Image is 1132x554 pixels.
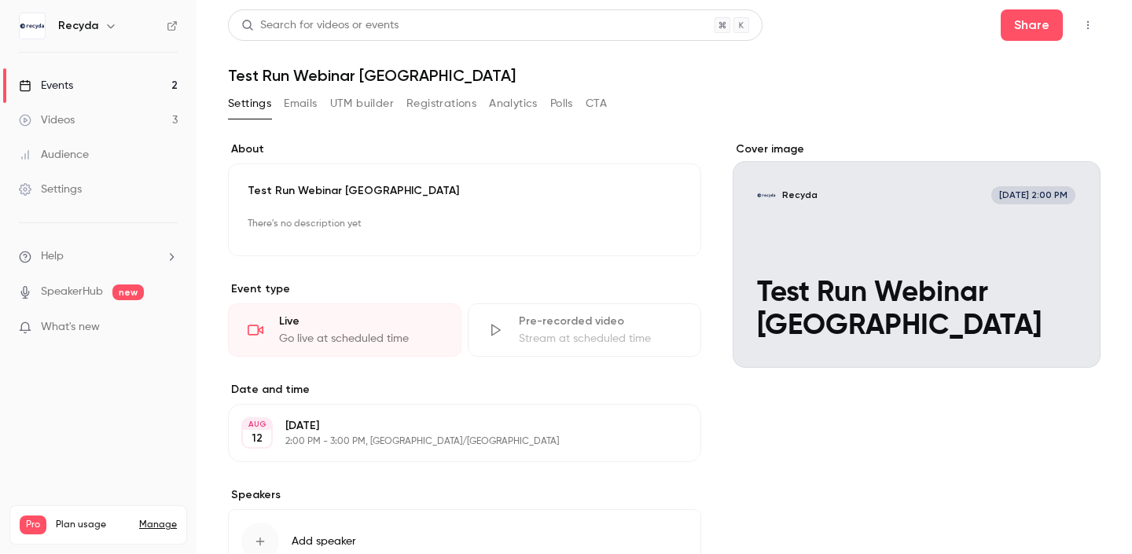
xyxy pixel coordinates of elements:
[285,435,618,448] p: 2:00 PM - 3:00 PM, [GEOGRAPHIC_DATA]/[GEOGRAPHIC_DATA]
[41,319,100,336] span: What's new
[20,13,45,39] img: Recyda
[228,487,701,503] label: Speakers
[41,248,64,265] span: Help
[19,248,178,265] li: help-dropdown-opener
[550,91,573,116] button: Polls
[489,91,538,116] button: Analytics
[279,314,442,329] div: Live
[228,91,271,116] button: Settings
[19,112,75,128] div: Videos
[228,66,1101,85] h1: Test Run Webinar [GEOGRAPHIC_DATA]
[58,18,98,34] h6: Recyda
[292,534,356,549] span: Add speaker
[139,519,177,531] a: Manage
[248,211,682,237] p: There's no description yet
[519,331,682,347] div: Stream at scheduled time
[468,303,701,357] div: Pre-recorded videoStream at scheduled time
[406,91,476,116] button: Registrations
[733,141,1101,368] section: Cover image
[1001,9,1063,41] button: Share
[56,519,130,531] span: Plan usage
[228,281,701,297] p: Event type
[733,141,1101,157] label: Cover image
[228,303,461,357] div: LiveGo live at scheduled time
[19,182,82,197] div: Settings
[228,141,701,157] label: About
[19,147,89,163] div: Audience
[279,331,442,347] div: Go live at scheduled time
[330,91,394,116] button: UTM builder
[248,183,682,199] p: Test Run Webinar [GEOGRAPHIC_DATA]
[112,284,144,300] span: new
[252,431,263,446] p: 12
[586,91,607,116] button: CTA
[228,382,701,398] label: Date and time
[285,418,618,434] p: [DATE]
[20,515,46,534] span: Pro
[41,284,103,300] a: SpeakerHub
[241,17,399,34] div: Search for videos or events
[284,91,317,116] button: Emails
[243,419,271,430] div: AUG
[19,78,73,94] div: Events
[519,314,682,329] div: Pre-recorded video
